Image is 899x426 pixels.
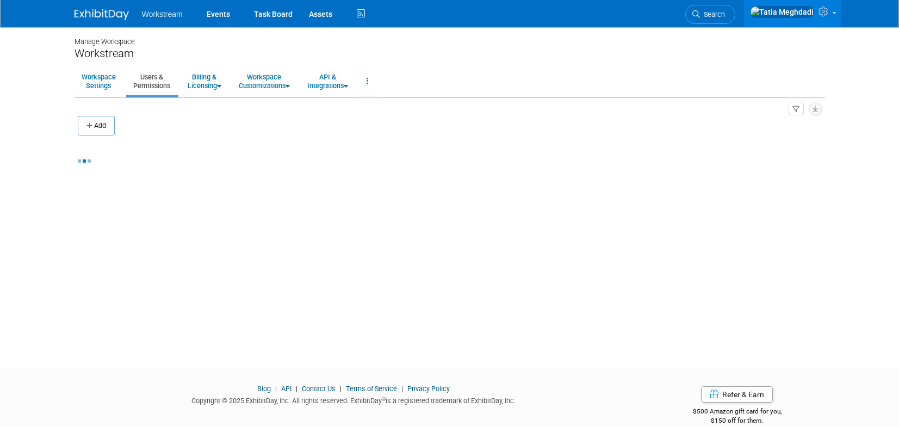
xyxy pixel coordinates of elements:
[649,416,825,425] div: $150 off for them.
[701,386,773,403] a: Refer & Earn
[685,5,735,24] a: Search
[75,27,825,47] div: Manage Workspace
[649,400,825,425] div: $500 Amazon gift card for you,
[75,47,825,60] div: Workstream
[75,9,129,20] img: ExhibitDay
[399,385,406,393] span: |
[126,68,177,95] a: Users &Permissions
[78,159,91,163] img: loading...
[281,385,292,393] a: API
[78,116,115,135] button: Add
[181,68,228,95] a: Billing &Licensing
[142,10,183,18] span: Workstream
[232,68,297,95] a: WorkspaceCustomizations
[346,385,397,393] a: Terms of Service
[750,6,814,18] img: Tatia Meghdadi
[302,385,336,393] a: Contact Us
[75,393,634,406] div: Copyright © 2025 ExhibitDay, Inc. All rights reserved. ExhibitDay is a registered trademark of Ex...
[300,68,355,95] a: API &Integrations
[257,385,271,393] a: Blog
[272,385,280,393] span: |
[700,10,725,18] span: Search
[337,385,344,393] span: |
[382,396,386,402] sup: ®
[293,385,300,393] span: |
[407,385,450,393] a: Privacy Policy
[75,68,123,95] a: WorkspaceSettings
